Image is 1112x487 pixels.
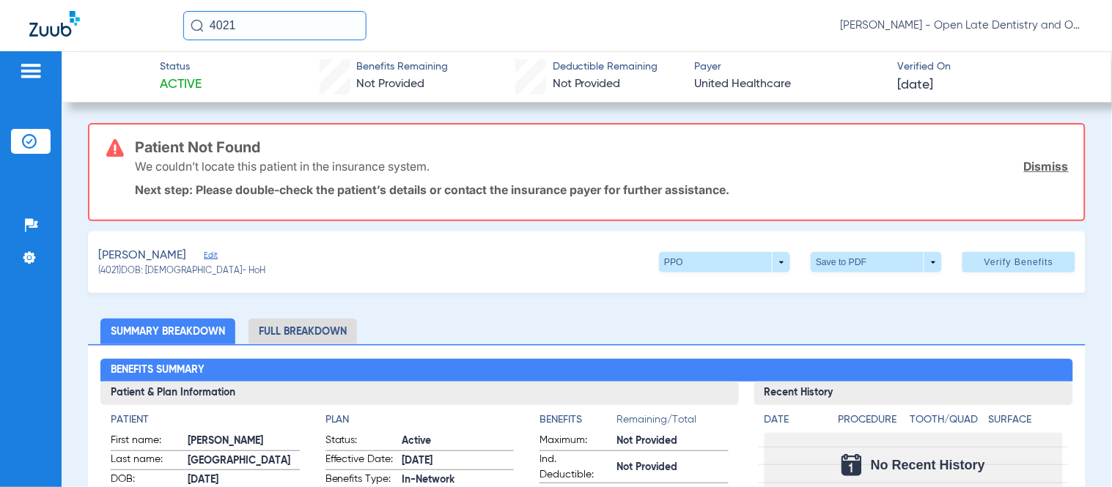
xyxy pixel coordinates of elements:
span: [PERSON_NAME] [188,434,299,449]
img: Calendar [842,454,862,476]
p: Next step: Please double-check the patient’s details or contact the insurance payer for further a... [135,182,1069,197]
img: error-icon [106,139,124,157]
a: Dismiss [1024,159,1069,174]
li: Full Breakdown [248,319,357,344]
button: Verify Benefits [962,252,1075,272]
span: United Healthcare [695,75,885,94]
span: First name: [111,433,183,450]
span: [GEOGRAPHIC_DATA] [188,453,299,469]
span: Ind. Deductible: [540,452,611,483]
app-breakdown-title: Tooth/Quad [910,412,984,433]
span: Payer [695,59,885,75]
span: Effective Date: [325,452,397,469]
span: Benefits Remaining [356,59,448,75]
h4: Tooth/Quad [910,412,984,428]
app-breakdown-title: Surface [989,412,1063,433]
span: (4021) DOB: [DEMOGRAPHIC_DATA] - HoH [98,265,265,278]
span: Last name: [111,452,183,469]
h4: Patient [111,412,299,428]
p: We couldn’t locate this patient in the insurance system. [135,159,430,174]
span: [DATE] [402,453,514,469]
span: Active [160,75,202,94]
span: Maximum: [540,433,611,450]
h3: Patient & Plan Information [100,382,738,405]
app-breakdown-title: Procedure [839,412,905,433]
span: Remaining/Total [616,412,728,433]
span: Deductible Remaining [553,59,658,75]
img: hamburger-icon [19,62,43,80]
h4: Date [765,412,826,428]
span: [PERSON_NAME] [98,247,186,265]
span: [DATE] [898,76,934,94]
h3: Recent History [754,382,1073,405]
h4: Surface [989,412,1063,428]
span: No Recent History [871,458,985,472]
span: Active [402,434,514,449]
span: [PERSON_NAME] - Open Late Dentistry and Orthodontics [841,18,1083,33]
span: Not Provided [616,460,728,475]
button: PPO [659,252,790,272]
span: Status: [325,433,397,450]
h4: Benefits [540,412,616,428]
span: Verified On [898,59,1089,75]
app-breakdown-title: Date [765,412,826,433]
span: Not Provided [553,78,621,90]
span: Not Provided [356,78,424,90]
span: Not Provided [616,434,728,449]
h4: Plan [325,412,514,428]
input: Search for patients [183,11,367,40]
iframe: Chat Widget [1039,417,1112,487]
span: Verify Benefits [984,256,1054,268]
img: Zuub Logo [29,11,80,37]
span: Edit [204,250,217,264]
h2: Benefits Summary [100,359,1072,382]
h3: Patient Not Found [135,140,1069,155]
h4: Procedure [839,412,905,428]
li: Summary Breakdown [100,319,235,344]
img: Search Icon [191,19,204,32]
span: Status [160,59,202,75]
button: Save to PDF [811,252,942,272]
app-breakdown-title: Benefits [540,412,616,433]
